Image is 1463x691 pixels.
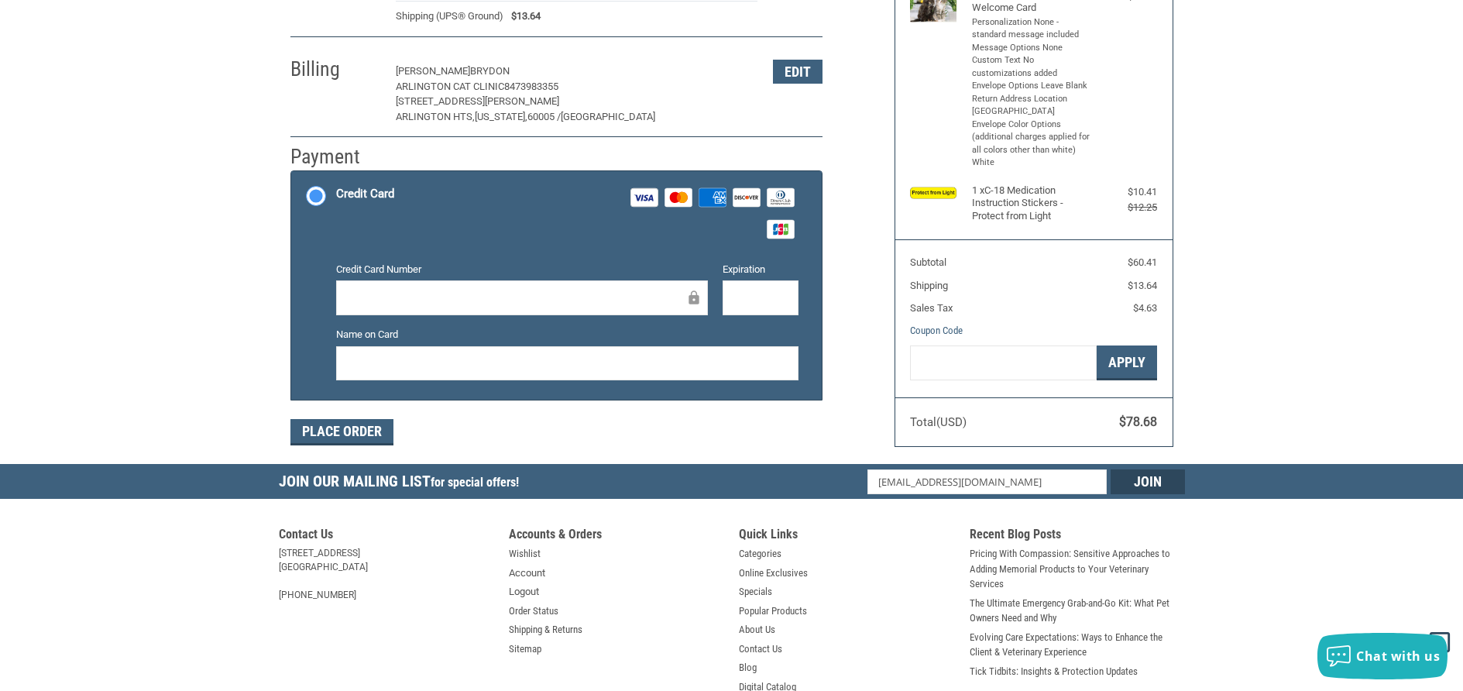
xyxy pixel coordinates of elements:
a: Pricing With Compassion: Sensitive Approaches to Adding Memorial Products to Your Veterinary Serv... [970,546,1185,592]
address: [STREET_ADDRESS] [GEOGRAPHIC_DATA] [PHONE_NUMBER] [279,546,494,602]
span: Brydon [470,65,510,77]
a: Categories [739,546,781,562]
button: Apply [1097,345,1157,380]
span: $4.63 [1133,302,1157,314]
span: Subtotal [910,256,946,268]
span: $78.68 [1119,414,1157,429]
a: The Ultimate Emergency Grab-and-Go Kit: What Pet Owners Need and Why [970,596,1185,626]
span: $60.41 [1128,256,1157,268]
h5: Quick Links [739,527,954,546]
li: Message Options None [972,42,1092,55]
a: Evolving Care Expectations: Ways to Enhance the Client & Veterinary Experience [970,630,1185,660]
button: Chat with us [1317,633,1448,679]
li: Envelope Color Options (additional charges applied for all colors other than white) White [972,119,1092,170]
a: Specials [739,584,772,600]
div: $12.25 [1095,200,1157,215]
a: Account [509,566,545,581]
button: Edit [773,60,823,84]
span: for special offers! [431,475,519,490]
label: Expiration [723,262,798,277]
span: $13.64 [503,9,541,24]
a: About Us [739,622,775,638]
span: [GEOGRAPHIC_DATA] [561,111,655,122]
a: Online Exclusives [739,566,808,581]
span: [US_STATE], [475,111,527,122]
input: Email [867,469,1107,494]
li: Personalization None - standard message included [972,16,1092,42]
label: Credit Card Number [336,262,708,277]
li: Custom Text No customizations added [972,54,1092,80]
span: 8473983355 [504,81,558,92]
span: Arlington Hts, [396,111,475,122]
a: Contact Us [739,641,782,657]
h5: Join Our Mailing List [279,464,527,504]
div: $10.41 [1095,184,1157,200]
li: Envelope Options Leave Blank [972,80,1092,93]
input: Gift Certificate or Coupon Code [910,345,1097,380]
label: Name on Card [336,327,798,342]
a: Blog [739,660,757,676]
span: [PERSON_NAME] [396,65,470,77]
a: Popular Products [739,603,807,619]
h4: 1 x C-18 Medication Instruction Stickers - Protect from Light [972,184,1092,222]
span: 60005 / [527,111,561,122]
li: Return Address Location [GEOGRAPHIC_DATA] [972,93,1092,119]
div: Credit Card [336,181,394,207]
h5: Contact Us [279,527,494,546]
input: Join [1111,469,1185,494]
span: Shipping (UPS® Ground) [396,9,503,24]
a: Tick Tidbits: Insights & Protection Updates [970,664,1138,679]
a: Shipping & Returns [509,622,582,638]
span: Shipping [910,280,948,291]
h2: Payment [290,144,381,170]
h2: Billing [290,57,381,82]
h5: Accounts & Orders [509,527,724,546]
a: Order Status [509,603,558,619]
button: Place Order [290,419,393,445]
a: Logout [509,584,539,600]
a: Sitemap [509,641,541,657]
span: Chat with us [1356,648,1440,665]
a: Coupon Code [910,325,963,336]
span: $13.64 [1128,280,1157,291]
span: [STREET_ADDRESS][PERSON_NAME] [396,95,559,107]
span: Total (USD) [910,415,967,429]
a: Wishlist [509,546,541,562]
h5: Recent Blog Posts [970,527,1185,546]
span: Sales Tax [910,302,953,314]
span: Arlington Cat Clinic [396,81,504,92]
